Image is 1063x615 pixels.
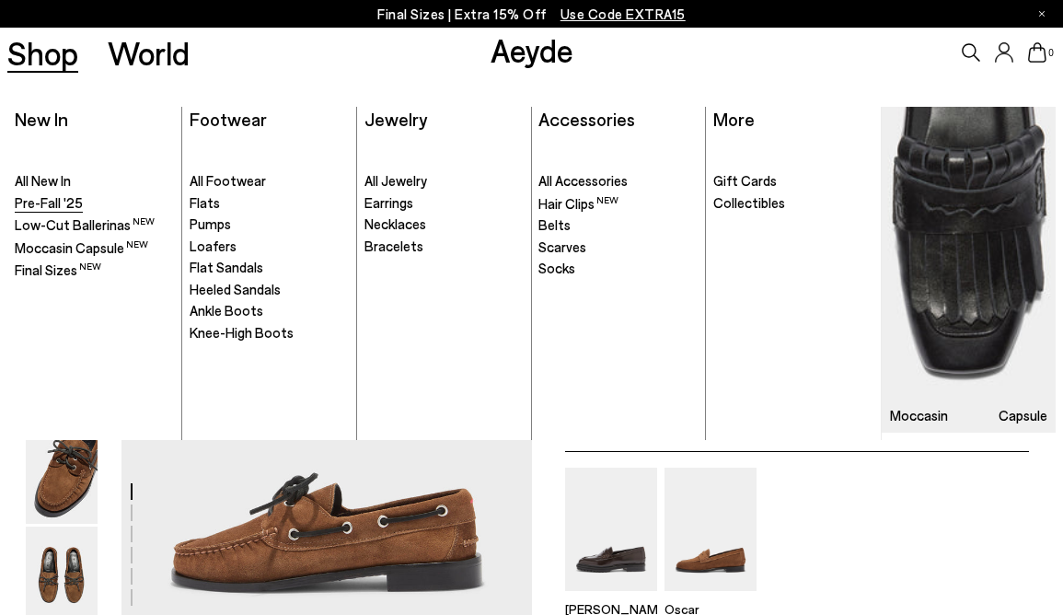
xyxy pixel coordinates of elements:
[15,194,83,211] span: Pre-Fall '25
[713,172,873,191] a: Gift Cards
[538,238,698,257] a: Scarves
[190,281,281,297] span: Heeled Sandals
[15,261,101,278] span: Final Sizes
[882,107,1056,433] img: Mobile_e6eede4d-78b8-4bd1-ae2a-4197e375e133_900x.jpg
[15,194,174,213] a: Pre-Fall '25
[364,172,524,191] a: All Jewelry
[364,108,427,130] a: Jewelry
[190,108,267,130] a: Footwear
[1028,42,1046,63] a: 0
[713,194,785,211] span: Collectibles
[1046,48,1056,58] span: 0
[190,172,266,189] span: All Footwear
[364,172,427,189] span: All Jewelry
[538,216,698,235] a: Belts
[190,215,349,234] a: Pumps
[364,194,524,213] a: Earrings
[713,172,777,189] span: Gift Cards
[190,324,349,342] a: Knee-High Boots
[190,281,349,299] a: Heeled Sandals
[190,172,349,191] a: All Footwear
[713,108,755,130] a: More
[364,194,413,211] span: Earrings
[999,409,1047,423] h3: Capsule
[538,260,575,276] span: Socks
[15,172,71,189] span: All New In
[538,216,571,233] span: Belts
[15,172,174,191] a: All New In
[190,302,263,319] span: Ankle Boots
[364,215,524,234] a: Necklaces
[190,324,294,341] span: Knee-High Boots
[26,427,98,524] img: Harris Suede Mocassin Flats - Image 4
[15,215,174,235] a: Low-Cut Ballerinas
[190,259,349,277] a: Flat Sandals
[560,6,686,22] span: Navigate to /collections/ss25-final-sizes
[364,215,426,232] span: Necklaces
[190,215,231,232] span: Pumps
[538,260,698,278] a: Socks
[538,172,628,189] span: All Accessories
[190,302,349,320] a: Ankle Boots
[15,239,148,256] span: Moccasin Capsule
[538,194,698,214] a: Hair Clips
[15,216,155,233] span: Low-Cut Ballerinas
[7,37,78,69] a: Shop
[190,194,220,211] span: Flats
[538,172,698,191] a: All Accessories
[190,259,263,275] span: Flat Sandals
[538,195,618,212] span: Hair Clips
[364,238,524,256] a: Bracelets
[190,238,349,256] a: Loafers
[190,238,237,254] span: Loafers
[538,108,635,130] a: Accessories
[882,107,1056,433] a: Moccasin Capsule
[190,194,349,213] a: Flats
[15,238,174,258] a: Moccasin Capsule
[491,30,573,69] a: Aeyde
[15,261,174,280] a: Final Sizes
[364,238,423,254] span: Bracelets
[15,108,68,130] a: New In
[890,409,948,423] h3: Moccasin
[664,468,757,590] img: Oscar Suede Loafers
[538,238,586,255] span: Scarves
[108,37,190,69] a: World
[713,194,873,213] a: Collectibles
[377,3,686,26] p: Final Sizes | Extra 15% Off
[565,468,657,590] img: Leon Loafers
